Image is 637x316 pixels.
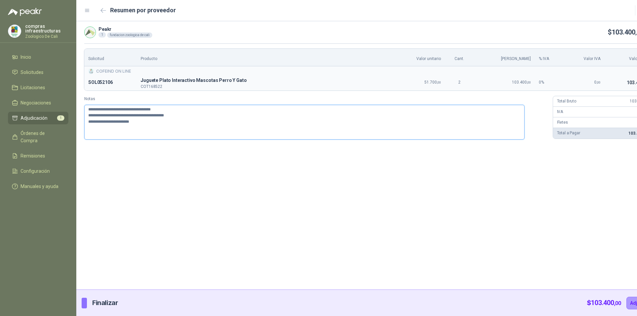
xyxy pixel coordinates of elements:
[8,96,68,109] a: Negociaciones
[25,34,68,38] p: Zoologico De Cali
[535,75,564,91] td: 0 %
[21,130,62,144] span: Órdenes de Compra
[594,80,601,85] span: 0
[141,77,389,85] p: J
[21,99,51,106] span: Negociaciones
[8,127,68,147] a: Órdenes de Compra
[445,75,473,91] td: 2
[557,109,563,115] p: IVA
[99,27,152,32] p: Peakr
[141,77,389,85] span: Juguete Plato Interactivo Mascotas Perro Y Gato
[8,81,68,94] a: Licitaciones
[21,84,45,91] span: Licitaciones
[392,49,445,66] th: Valor unitario
[557,130,580,136] p: Total a Pagar
[445,49,473,66] th: Cant.
[8,51,68,63] a: Inicio
[8,8,42,16] img: Logo peakr
[587,298,621,308] p: $
[8,25,21,37] img: Company Logo
[424,80,441,85] span: 51.700
[473,49,534,66] th: [PERSON_NAME]
[8,112,68,124] a: Adjudicación1
[21,167,50,175] span: Configuración
[557,119,568,126] p: Fletes
[591,299,621,307] span: 103.400
[88,79,133,87] p: SOL052106
[8,150,68,162] a: Remisiones
[535,49,564,66] th: % IVA
[597,81,601,84] span: ,00
[21,183,58,190] span: Manuales y ayuda
[437,81,441,84] span: ,00
[141,85,389,89] p: COT168522
[512,80,531,85] span: 103.400
[21,152,45,159] span: Remisiones
[21,69,43,76] span: Solicitudes
[8,180,68,193] a: Manuales y ayuda
[84,49,137,66] th: Solicitud
[614,300,621,306] span: ,00
[21,114,47,122] span: Adjudicación
[564,49,604,66] th: Valor IVA
[57,115,64,121] span: 1
[92,298,118,308] p: Finalizar
[137,49,392,66] th: Producto
[25,24,68,33] p: compras infraestructuras
[527,81,531,84] span: ,00
[8,66,68,79] a: Solicitudes
[107,32,152,38] div: fundacion zoologica de cali
[8,165,68,177] a: Configuración
[99,32,106,37] div: 1
[85,27,96,38] img: Company Logo
[84,96,547,102] label: Notas
[110,6,176,15] h2: Resumen por proveedor
[21,53,31,61] span: Inicio
[557,98,576,104] p: Total Bruto
[88,69,94,74] img: Company Logo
